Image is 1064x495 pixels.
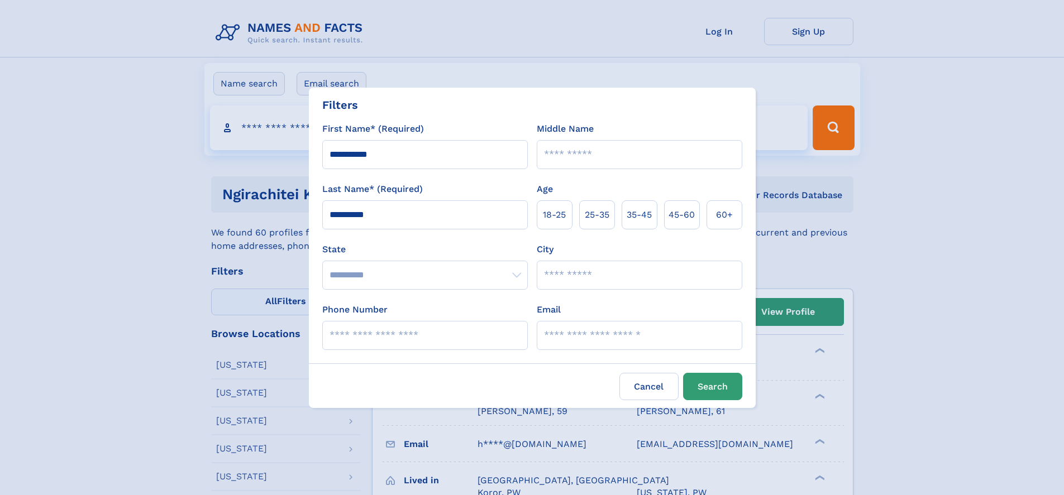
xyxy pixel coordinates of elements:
[683,373,742,400] button: Search
[585,208,609,222] span: 25‑35
[543,208,566,222] span: 18‑25
[716,208,733,222] span: 60+
[537,122,594,136] label: Middle Name
[627,208,652,222] span: 35‑45
[537,182,553,196] label: Age
[669,208,695,222] span: 45‑60
[322,122,424,136] label: First Name* (Required)
[322,243,528,256] label: State
[537,303,561,316] label: Email
[322,182,423,196] label: Last Name* (Required)
[619,373,679,400] label: Cancel
[322,303,388,316] label: Phone Number
[537,243,554,256] label: City
[322,97,358,113] div: Filters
